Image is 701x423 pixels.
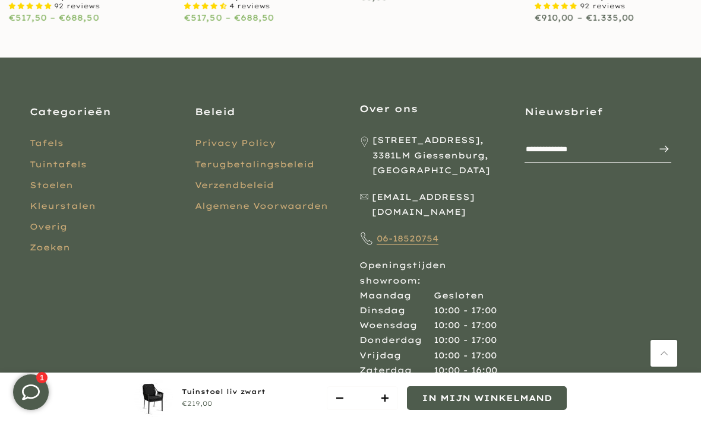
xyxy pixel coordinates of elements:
[195,138,276,148] a: Privacy Policy
[1,362,61,422] iframe: toggle-frame
[372,190,506,220] span: [EMAIL_ADDRESS][DOMAIN_NAME]
[184,12,274,23] span: €517,50 – €688,50
[30,138,64,148] a: Tafels
[30,105,177,118] h3: Categorieën
[434,333,497,348] div: 10:00 - 17:00
[9,1,54,9] span: 4.87 stars
[434,363,497,378] div: 10:00 - 16:00
[434,303,497,318] div: 10:00 - 17:00
[359,318,434,333] div: Woensdag
[372,133,507,178] span: [STREET_ADDRESS], 3381LM Giessenburg, [GEOGRAPHIC_DATA]
[535,11,692,26] div: €910,00 – €1.335,00
[30,221,67,232] a: Overig
[195,180,274,190] a: Verzendbeleid
[195,201,328,211] a: Algemene Voorwaarden
[182,386,266,398] div: Tuinstoel liv zwart
[535,1,580,9] span: 4.87 stars
[30,242,70,253] a: Zoeken
[30,180,73,190] a: Stoelen
[434,318,497,333] div: 10:00 - 17:00
[646,142,670,156] span: Inschrijven
[646,137,670,161] button: Inschrijven
[434,288,484,303] div: Gesloten
[30,201,96,211] a: Kleurstalen
[359,363,434,378] div: Zaterdag
[54,1,100,9] span: 92 reviews
[580,1,626,9] span: 92 reviews
[422,393,552,403] span: In mijn winkelmand
[407,386,567,410] button: In mijn winkelmand
[651,340,677,367] a: Terug naar boven
[434,348,497,363] div: 10:00 - 17:00
[30,159,87,170] a: Tuintafels
[359,333,434,348] div: Donderdag
[359,133,507,393] div: Openingstijden showroom:
[182,398,266,410] div: €219,00
[359,288,434,303] div: Maandag
[359,102,507,115] h3: Over ons
[184,1,229,9] span: 4.50 stars
[359,348,434,363] div: Vrijdag
[377,233,438,245] a: 06-18520754
[195,159,314,170] a: Terugbetalingsbeleid
[134,379,173,417] img: Tuinstoel Liv zwart voorkant
[195,105,342,118] h3: Beleid
[525,105,672,118] h3: Nieuwsbrief
[359,303,434,318] div: Dinsdag
[229,1,270,9] span: 4 reviews
[9,12,99,23] span: €517,50 – €688,50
